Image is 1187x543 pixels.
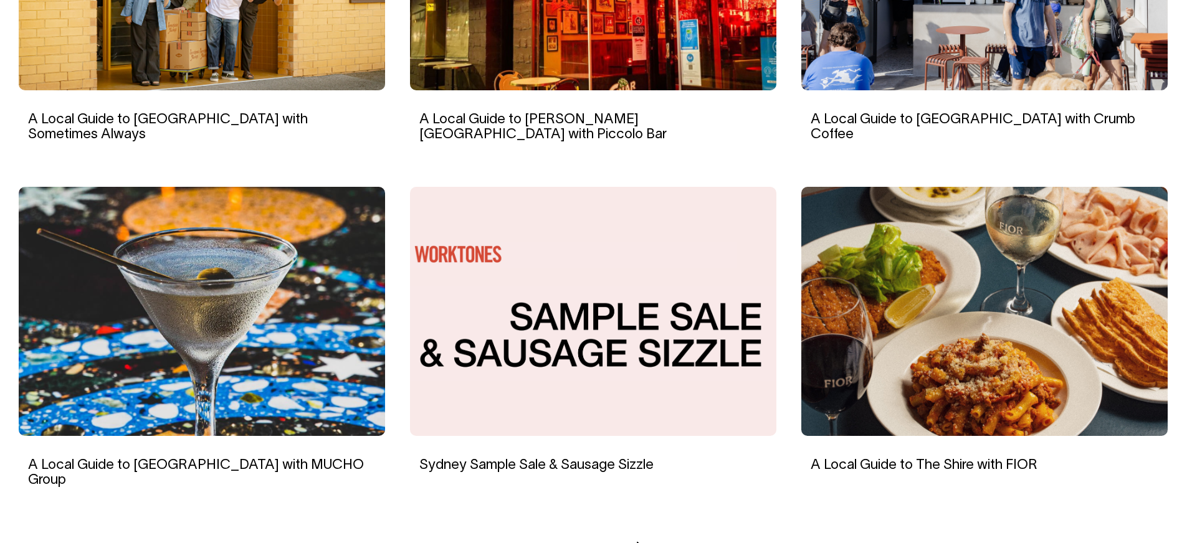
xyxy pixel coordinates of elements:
[801,187,1168,436] img: A Local Guide to The Shire with FIOR
[811,459,1037,471] a: A Local Guide to The Shire with FIOR
[19,187,385,436] img: A Local Guide to Inner City Sydney with MUCHO Group
[811,113,1135,141] a: A Local Guide to [GEOGRAPHIC_DATA] with Crumb Coffee
[419,459,654,471] a: Sydney Sample Sale & Sausage Sizzle
[419,113,667,141] a: A Local Guide to [PERSON_NAME][GEOGRAPHIC_DATA] with Piccolo Bar
[28,459,364,486] a: A Local Guide to [GEOGRAPHIC_DATA] with MUCHO Group
[28,113,308,141] a: A Local Guide to [GEOGRAPHIC_DATA] with Sometimes Always
[410,187,776,436] img: Sydney Sample Sale & Sausage Sizzle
